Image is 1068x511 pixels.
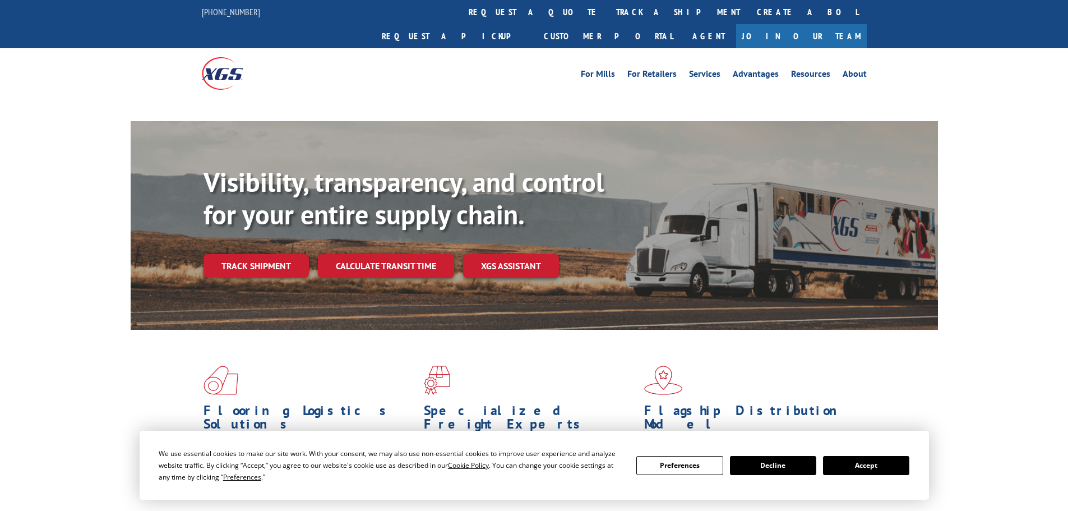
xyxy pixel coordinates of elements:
[730,456,816,475] button: Decline
[424,366,450,395] img: xgs-icon-focused-on-flooring-red
[159,448,623,483] div: We use essential cookies to make our site work. With your consent, we may also use non-essential ...
[223,472,261,482] span: Preferences
[204,164,604,232] b: Visibility, transparency, and control for your entire supply chain.
[627,70,677,82] a: For Retailers
[535,24,681,48] a: Customer Portal
[681,24,736,48] a: Agent
[843,70,867,82] a: About
[733,70,779,82] a: Advantages
[202,6,260,17] a: [PHONE_NUMBER]
[644,366,683,395] img: xgs-icon-flagship-distribution-model-red
[644,404,856,436] h1: Flagship Distribution Model
[791,70,830,82] a: Resources
[204,254,309,278] a: Track shipment
[373,24,535,48] a: Request a pickup
[823,456,909,475] button: Accept
[448,461,489,470] span: Cookie Policy
[463,254,559,278] a: XGS ASSISTANT
[689,70,720,82] a: Services
[204,404,415,436] h1: Flooring Logistics Solutions
[636,456,723,475] button: Preferences
[581,70,615,82] a: For Mills
[318,254,454,278] a: Calculate transit time
[424,404,636,436] h1: Specialized Freight Experts
[140,431,929,500] div: Cookie Consent Prompt
[204,366,238,395] img: xgs-icon-total-supply-chain-intelligence-red
[736,24,867,48] a: Join Our Team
